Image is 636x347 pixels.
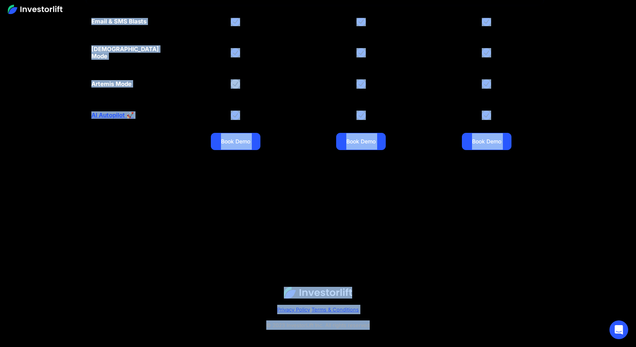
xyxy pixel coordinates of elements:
a: AI Autopilot 🚀 [91,112,134,119]
div: Email & SMS Blasts [91,18,146,25]
a: Book Demo [462,133,511,150]
a: Terms & Conditions [312,306,359,313]
div: Artemis Mode [91,80,132,88]
div: Open Intercom Messenger [609,320,628,339]
a: Privacy Policy [277,306,310,313]
div: | [16,305,620,314]
div: © 2023 InvestorLift Inc. All rights reserved [16,320,620,330]
a: Book Demo [336,133,386,150]
a: Book Demo [211,133,260,150]
div: [DEMOGRAPHIC_DATA] Mode [91,46,168,60]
